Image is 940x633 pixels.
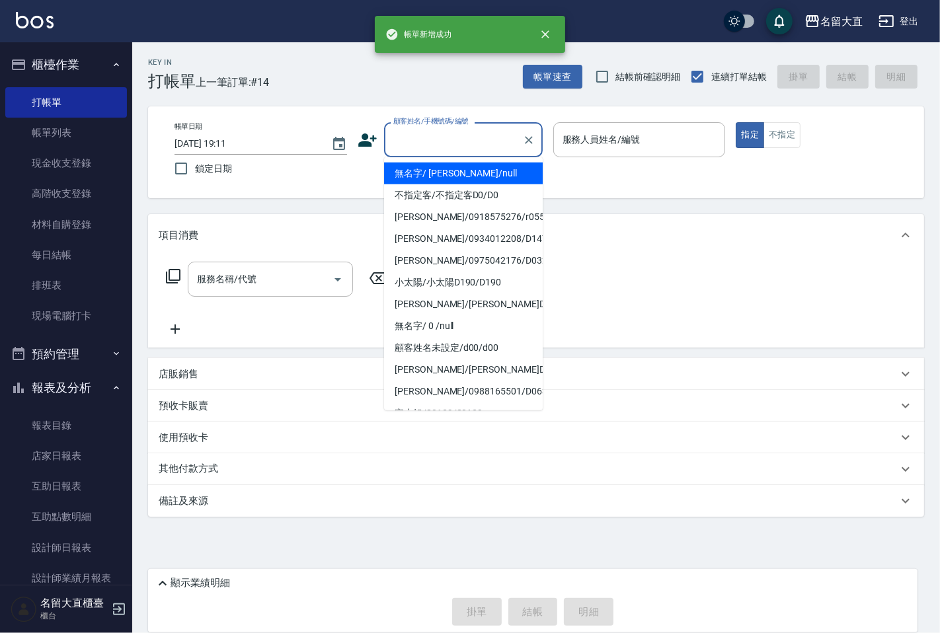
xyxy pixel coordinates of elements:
[384,293,543,315] li: [PERSON_NAME]/[PERSON_NAME]D224/D224
[196,74,270,91] span: 上一筆訂單:#14
[159,462,225,476] p: 其他付款方式
[159,229,198,242] p: 項目消費
[148,72,196,91] h3: 打帳單
[384,315,543,337] li: 無名字/ 0 /null
[323,128,355,160] button: Choose date, selected date is 2025-08-22
[5,502,127,532] a: 互助點數明細
[820,13,863,30] div: 名留大直
[16,12,54,28] img: Logo
[5,178,127,209] a: 高階收支登錄
[148,422,924,453] div: 使用預收卡
[159,431,208,445] p: 使用預收卡
[384,206,543,228] li: [PERSON_NAME]/0918575276/r055
[384,337,543,359] li: 顧客姓名未設定/d00/d00
[764,122,801,148] button: 不指定
[385,28,451,41] span: 帳單新增成功
[5,410,127,441] a: 報表目錄
[384,184,543,206] li: 不指定客/不指定客D0/D0
[5,209,127,240] a: 材料自購登錄
[5,240,127,270] a: 每日結帳
[384,163,543,184] li: 無名字/ [PERSON_NAME]/null
[148,358,924,390] div: 店販銷售
[159,367,198,381] p: 店販銷售
[5,337,127,371] button: 預約管理
[384,228,543,250] li: [PERSON_NAME]/0934012208/D147
[148,390,924,422] div: 預收卡販賣
[5,371,127,405] button: 報表及分析
[766,8,793,34] button: save
[159,494,208,508] p: 備註及來源
[5,270,127,301] a: 排班表
[873,9,924,34] button: 登出
[159,399,208,413] p: 預收卡販賣
[148,214,924,256] div: 項目消費
[523,65,582,89] button: 帳單速查
[40,597,108,610] h5: 名留大直櫃臺
[5,118,127,148] a: 帳單列表
[736,122,764,148] button: 指定
[520,131,538,149] button: Clear
[40,610,108,622] p: 櫃台
[799,8,868,35] button: 名留大直
[711,70,767,84] span: 連續打單結帳
[327,269,348,290] button: Open
[11,596,37,622] img: Person
[384,359,543,381] li: [PERSON_NAME]/[PERSON_NAME]D230/D230
[171,576,230,590] p: 顯示業績明細
[5,301,127,331] a: 現場電腦打卡
[384,381,543,402] li: [PERSON_NAME]/0988165501/D063
[148,453,924,485] div: 其他付款方式
[5,533,127,563] a: 設計師日報表
[393,116,469,126] label: 顧客姓名/手機號碼/編號
[5,471,127,502] a: 互助日報表
[175,133,318,155] input: YYYY/MM/DD hh:mm
[384,402,543,424] li: 宋小姐/80129/80129
[5,48,127,82] button: 櫃檯作業
[384,250,543,272] li: [PERSON_NAME]/0975042176/D032
[384,272,543,293] li: 小太陽/小太陽D190/D190
[195,162,232,176] span: 鎖定日期
[5,563,127,593] a: 設計師業績月報表
[531,20,560,49] button: close
[148,485,924,517] div: 備註及來源
[148,58,196,67] h2: Key In
[616,70,681,84] span: 結帳前確認明細
[5,87,127,118] a: 打帳單
[5,148,127,178] a: 現金收支登錄
[175,122,202,131] label: 帳單日期
[5,441,127,471] a: 店家日報表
